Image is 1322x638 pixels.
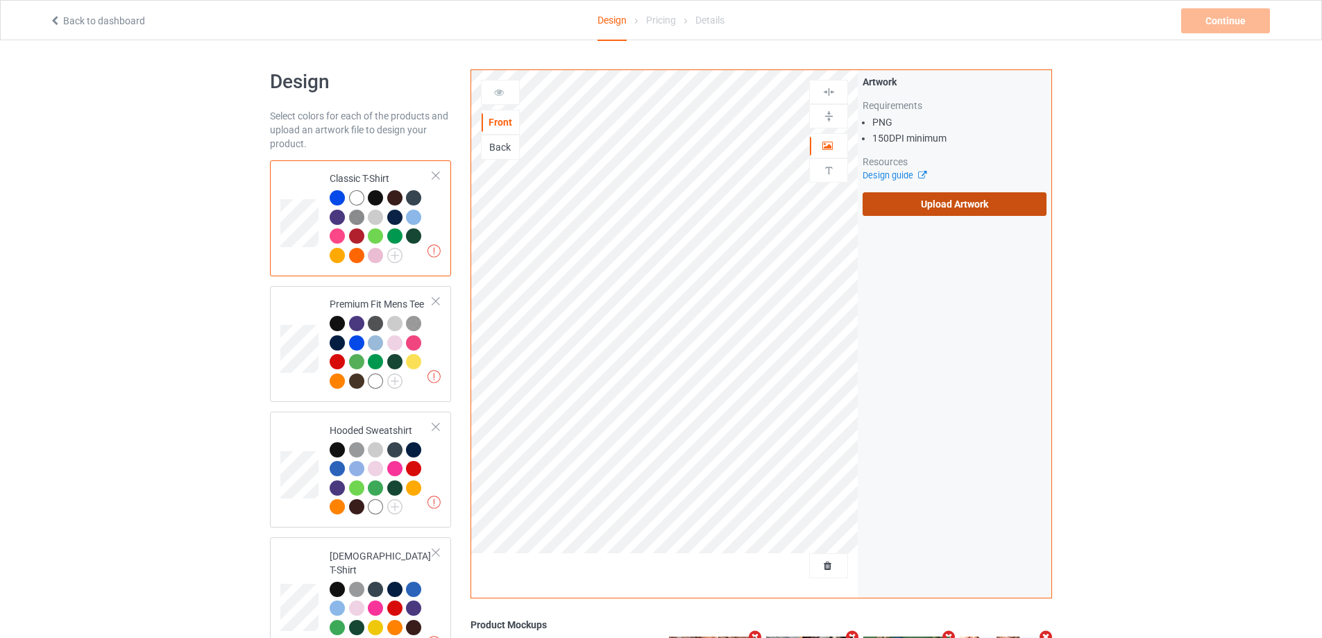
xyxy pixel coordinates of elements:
[387,248,402,263] img: svg+xml;base64,PD94bWwgdmVyc2lvbj0iMS4wIiBlbmNvZGluZz0iVVRGLTgiPz4KPHN2ZyB3aWR0aD0iMjJweCIgaGVpZ2...
[270,412,451,528] div: Hooded Sweatshirt
[872,131,1046,145] li: 150 DPI minimum
[427,244,441,258] img: exclamation icon
[406,316,421,331] img: heather_texture.png
[349,210,364,225] img: heather_texture.png
[427,496,441,509] img: exclamation icon
[330,171,433,262] div: Classic T-Shirt
[863,99,1046,112] div: Requirements
[863,192,1046,216] label: Upload Artwork
[822,110,836,123] img: svg%3E%0A
[471,618,1052,632] div: Product Mockups
[646,1,676,40] div: Pricing
[482,140,519,154] div: Back
[387,499,402,514] img: svg+xml;base64,PD94bWwgdmVyc2lvbj0iMS4wIiBlbmNvZGluZz0iVVRGLTgiPz4KPHN2ZyB3aWR0aD0iMjJweCIgaGVpZ2...
[427,370,441,383] img: exclamation icon
[822,164,836,177] img: svg%3E%0A
[49,15,145,26] a: Back to dashboard
[863,170,926,181] a: Design guide
[270,109,451,151] div: Select colors for each of the products and upload an artwork file to design your product.
[863,75,1046,89] div: Artwork
[822,85,836,99] img: svg%3E%0A
[695,1,724,40] div: Details
[330,297,433,387] div: Premium Fit Mens Tee
[482,115,519,129] div: Front
[270,286,451,402] div: Premium Fit Mens Tee
[270,69,451,94] h1: Design
[387,373,402,389] img: svg+xml;base64,PD94bWwgdmVyc2lvbj0iMS4wIiBlbmNvZGluZz0iVVRGLTgiPz4KPHN2ZyB3aWR0aD0iMjJweCIgaGVpZ2...
[863,155,1046,169] div: Resources
[872,115,1046,129] li: PNG
[330,423,433,514] div: Hooded Sweatshirt
[270,160,451,276] div: Classic T-Shirt
[598,1,627,41] div: Design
